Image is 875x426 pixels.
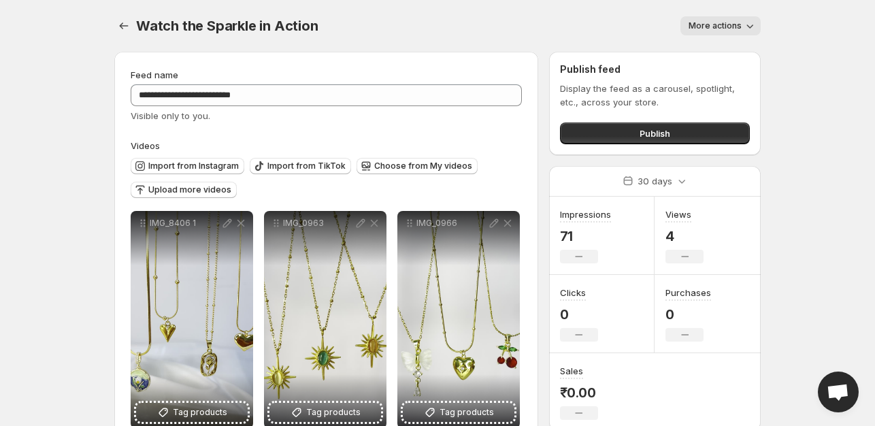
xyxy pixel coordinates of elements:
span: More actions [689,20,742,31]
span: Tag products [440,406,494,419]
span: Choose from My videos [374,161,472,171]
span: Videos [131,140,160,151]
h3: Views [665,208,691,221]
h3: Sales [560,364,583,378]
button: Publish [560,122,750,144]
button: More actions [680,16,761,35]
button: Tag products [136,403,248,422]
span: Import from TikTok [267,161,346,171]
p: 71 [560,228,611,244]
p: 0 [560,306,598,323]
h3: Clicks [560,286,586,299]
button: Choose from My videos [357,158,478,174]
div: Open chat [818,372,859,412]
span: Tag products [173,406,227,419]
p: IMG_0963 [283,218,354,229]
span: Visible only to you. [131,110,210,121]
p: 30 days [638,174,672,188]
button: Import from TikTok [250,158,351,174]
button: Tag products [403,403,514,422]
p: Display the feed as a carousel, spotlight, etc., across your store. [560,82,750,109]
button: Import from Instagram [131,158,244,174]
span: Feed name [131,69,178,80]
p: 0 [665,306,711,323]
span: Upload more videos [148,184,231,195]
span: Watch the Sparkle in Action [136,18,318,34]
h2: Publish feed [560,63,750,76]
button: Tag products [269,403,381,422]
span: Import from Instagram [148,161,239,171]
p: 4 [665,228,704,244]
p: ₹0.00 [560,384,598,401]
p: IMG_8406 1 [150,218,220,229]
span: Tag products [306,406,361,419]
h3: Impressions [560,208,611,221]
p: IMG_0966 [416,218,487,229]
button: Upload more videos [131,182,237,198]
span: Publish [640,127,670,140]
h3: Purchases [665,286,711,299]
button: Settings [114,16,133,35]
